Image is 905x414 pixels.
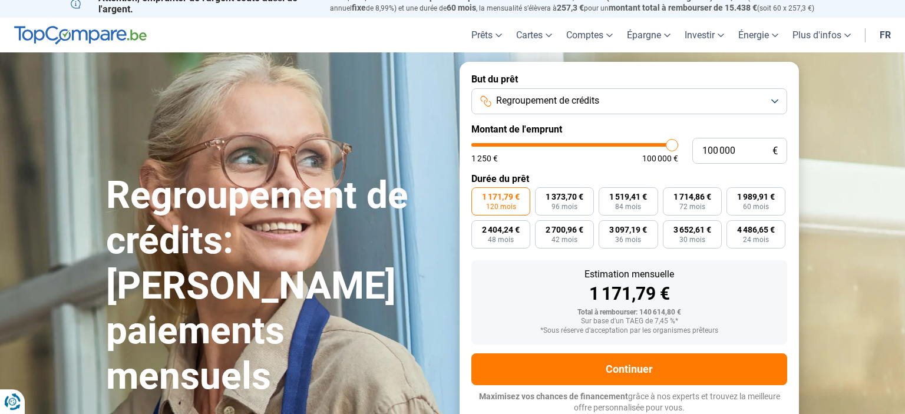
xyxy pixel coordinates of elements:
[772,146,778,156] span: €
[486,203,516,210] span: 120 mois
[679,203,705,210] span: 72 mois
[481,309,778,317] div: Total à rembourser: 140 614,80 €
[642,154,678,163] span: 100 000 €
[743,203,769,210] span: 60 mois
[546,193,583,201] span: 1 373,70 €
[496,94,599,107] span: Regroupement de crédits
[679,236,705,243] span: 30 mois
[737,226,775,234] span: 4 486,65 €
[471,173,787,184] label: Durée du prêt
[471,353,787,385] button: Continuer
[464,18,509,52] a: Prêts
[482,226,520,234] span: 2 404,24 €
[609,193,647,201] span: 1 519,41 €
[673,226,711,234] span: 3 652,61 €
[551,236,577,243] span: 42 mois
[106,173,445,399] h1: Regroupement de crédits: [PERSON_NAME] paiements mensuels
[488,236,514,243] span: 48 mois
[615,236,641,243] span: 36 mois
[678,18,731,52] a: Investir
[873,18,898,52] a: fr
[620,18,678,52] a: Épargne
[743,236,769,243] span: 24 mois
[352,3,366,12] span: fixe
[471,88,787,114] button: Regroupement de crédits
[481,327,778,335] div: *Sous réserve d'acceptation par les organismes prêteurs
[557,3,584,12] span: 257,3 €
[546,226,583,234] span: 2 700,96 €
[509,18,559,52] a: Cartes
[615,203,641,210] span: 84 mois
[482,193,520,201] span: 1 171,79 €
[481,285,778,303] div: 1 171,79 €
[559,18,620,52] a: Comptes
[731,18,785,52] a: Énergie
[785,18,858,52] a: Plus d'infos
[609,3,757,12] span: montant total à rembourser de 15.438 €
[551,203,577,210] span: 96 mois
[471,154,498,163] span: 1 250 €
[479,392,628,401] span: Maximisez vos chances de financement
[471,124,787,135] label: Montant de l'emprunt
[471,391,787,414] p: grâce à nos experts et trouvez la meilleure offre personnalisée pour vous.
[481,317,778,326] div: Sur base d'un TAEG de 7,45 %*
[14,26,147,45] img: TopCompare
[471,74,787,85] label: But du prêt
[481,270,778,279] div: Estimation mensuelle
[737,193,775,201] span: 1 989,91 €
[447,3,476,12] span: 60 mois
[673,193,711,201] span: 1 714,86 €
[609,226,647,234] span: 3 097,19 €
